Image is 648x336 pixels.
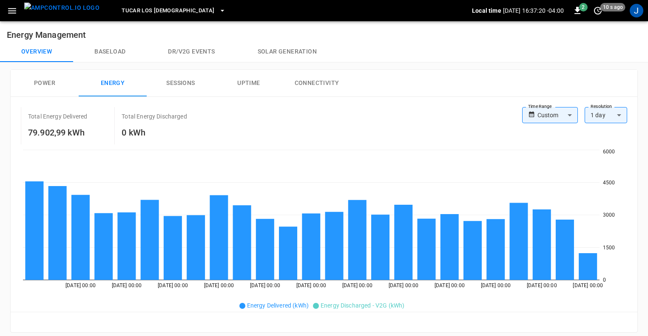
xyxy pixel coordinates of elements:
button: Connectivity [283,70,351,97]
tspan: [DATE] 00:00 [573,282,603,288]
tspan: 3000 [603,212,615,218]
span: TUCAR LOS [DEMOGRAPHIC_DATA] [122,6,214,16]
div: 1 day [585,107,627,123]
tspan: [DATE] 00:00 [527,282,557,288]
button: Solar generation [236,42,338,62]
div: profile-icon [630,4,643,17]
tspan: [DATE] 00:00 [65,282,96,288]
span: Energy Discharged - V2G (kWh) [321,302,404,309]
p: Local time [472,6,501,15]
p: Total Energy Delivered [28,112,87,121]
img: ampcontrol.io logo [24,3,99,13]
tspan: [DATE] 00:00 [342,282,372,288]
tspan: [DATE] 00:00 [481,282,511,288]
tspan: [DATE] 00:00 [435,282,465,288]
tspan: 1500 [603,245,615,251]
tspan: [DATE] 00:00 [112,282,142,288]
span: 10 s ago [600,3,625,11]
tspan: [DATE] 00:00 [158,282,188,288]
tspan: [DATE] 00:00 [250,282,280,288]
label: Time Range [528,103,552,110]
p: Total Energy Discharged [122,112,187,121]
button: Power [11,70,79,97]
tspan: [DATE] 00:00 [204,282,234,288]
tspan: [DATE] 00:00 [389,282,419,288]
button: Sessions [147,70,215,97]
h6: 79.902,99 kWh [28,126,87,139]
button: Energy [79,70,147,97]
h6: 0 kWh [122,126,187,139]
div: Custom [537,107,578,123]
span: 2 [579,3,588,11]
label: Resolution [591,103,612,110]
button: Baseload [73,42,147,62]
button: Dr/V2G events [147,42,236,62]
tspan: 6000 [603,149,615,155]
tspan: 4500 [603,180,615,186]
tspan: 0 [603,277,606,283]
span: Energy Delivered (kWh) [247,302,309,309]
tspan: [DATE] 00:00 [296,282,327,288]
button: set refresh interval [591,4,605,17]
button: Uptime [215,70,283,97]
p: [DATE] 16:37:20 -04:00 [503,6,564,15]
button: TUCAR LOS [DEMOGRAPHIC_DATA] [118,3,229,19]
